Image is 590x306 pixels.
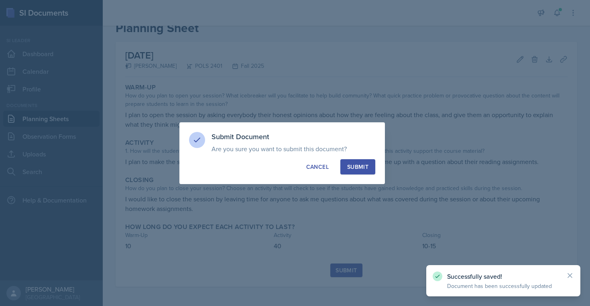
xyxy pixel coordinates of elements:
button: Submit [340,159,375,174]
h3: Submit Document [212,132,375,142]
div: Submit [347,163,368,171]
p: Are you sure you want to submit this document? [212,145,375,153]
p: Document has been successfully updated [447,282,559,290]
button: Cancel [299,159,336,174]
div: Cancel [306,163,329,171]
p: Successfully saved! [447,272,559,280]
